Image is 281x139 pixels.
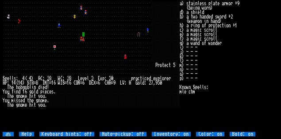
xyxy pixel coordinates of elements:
[140,81,142,85] div: l
[113,81,115,85] div: 9
[7,94,9,98] div: T
[20,81,23,85] div: 4
[12,81,14,85] div: 1
[82,81,85,85] div: 6
[18,81,20,85] div: 1
[160,76,162,81] div: l
[45,81,47,85] div: N
[142,76,144,81] div: i
[27,81,29,85] div: S
[131,76,133,81] div: p
[104,76,107,81] div: :
[49,90,51,94] div: e
[20,98,23,103] div: e
[45,103,47,107] div: .
[138,81,140,85] div: o
[12,90,14,94] div: f
[49,76,51,81] div: 8
[7,81,9,85] div: :
[169,76,171,81] div: r
[45,94,47,98] div: .
[76,81,78,85] div: O
[16,81,18,85] div: (
[23,76,25,81] div: 4
[122,81,124,85] div: V
[152,132,191,136] input: Inventory: on
[60,81,62,85] div: I
[9,76,12,81] div: l
[23,81,25,85] div: )
[180,1,278,132] stats: a) stainless plate armor +9 (being worn) d) a shield b) a two handed sword +2 (weapon in hand) h)...
[138,76,140,81] div: c
[85,76,87,81] div: e
[40,103,42,107] div: o
[98,81,100,85] div: 6
[42,94,45,98] div: u
[5,90,7,94] div: o
[38,103,40,107] div: y
[51,81,54,85] div: 1
[40,94,42,98] div: o
[111,81,113,85] div: =
[39,132,94,136] input: Keyboard hints: off
[7,76,9,81] div: e
[29,94,31,98] div: h
[12,85,14,90] div: e
[29,103,31,107] div: h
[155,76,158,81] div: x
[36,98,38,103] div: g
[18,85,20,90] div: o
[166,63,169,68] div: c
[25,103,27,107] div: e
[100,132,146,136] input: Auto-pickup: off
[31,98,34,103] div: e
[14,76,16,81] div: s
[20,103,23,107] div: o
[31,85,34,90] div: i
[107,81,109,85] div: H
[14,81,16,85] div: 4
[23,90,25,94] div: 1
[29,90,31,94] div: g
[230,132,255,136] input: Bold: on
[78,81,80,85] div: N
[3,132,14,136] input: ⚙️
[9,103,12,107] div: h
[7,103,9,107] div: T
[25,90,27,94] div: 6
[9,94,12,98] div: h
[42,103,45,107] div: u
[29,98,31,103] div: h
[160,81,162,85] div: 0
[129,81,131,85] div: H
[173,63,175,68] div: 5
[12,98,14,103] div: m
[62,81,65,85] div: S
[31,81,34,85] div: R
[153,76,155,81] div: e
[80,81,82,85] div: =
[5,98,7,103] div: o
[31,94,34,98] div: i
[144,81,146,85] div: :
[40,98,42,103] div: o
[47,76,49,81] div: 2
[151,81,153,85] div: 7
[140,76,142,81] div: t
[3,76,5,81] div: S
[45,98,47,103] div: e
[19,132,34,136] input: Help
[153,81,155,85] div: ,
[78,76,80,81] div: L
[142,81,144,85] div: d
[135,81,138,85] div: G
[144,76,146,81] div: c
[58,76,60,81] div: W
[7,85,9,90] div: T
[164,76,166,81] div: r
[42,81,45,85] div: I
[47,81,49,85] div: T
[104,81,107,85] div: C
[42,90,45,94] div: i
[12,94,14,98] div: e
